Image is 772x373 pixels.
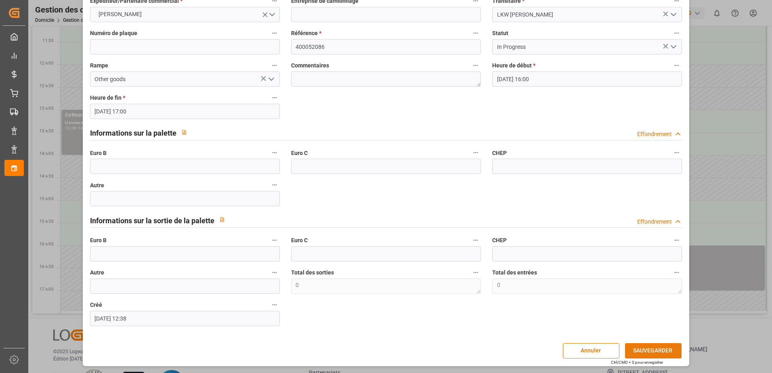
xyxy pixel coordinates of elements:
[90,311,280,326] input: JJ-MM-AAAA HH :MM
[671,28,682,38] button: Statut
[291,237,308,243] font: Euro C
[90,150,107,156] font: Euro B
[671,235,682,245] button: CHEP
[269,92,280,103] button: Heure de fin *
[492,39,682,54] input: Type à rechercher/sélectionner
[492,279,682,294] textarea: 0
[269,300,280,310] button: Créé
[492,237,507,243] font: CHEP
[492,150,507,156] font: CHEP
[269,235,280,245] button: Euro B
[291,62,329,69] font: Commentaires
[90,269,104,276] font: Autre
[637,218,672,226] div: Effondrement
[269,60,280,71] button: Rampe
[90,182,104,189] font: Autre
[470,235,481,245] button: Euro C
[90,7,280,22] button: Ouvrir le menu
[667,41,679,53] button: Ouvrir le menu
[671,60,682,71] button: Heure de début *
[269,28,280,38] button: Numéro de plaque
[90,94,122,101] font: Heure de fin
[291,269,334,276] font: Total des sorties
[470,60,481,71] button: Commentaires
[492,269,537,276] font: Total des entrées
[90,71,280,87] input: Type à rechercher/sélectionner
[269,147,280,158] button: Euro B
[269,267,280,278] button: Autre
[667,8,679,21] button: Ouvrir le menu
[470,147,481,158] button: Euro C
[637,130,672,138] div: Effondrement
[90,302,102,308] font: Créé
[492,71,682,87] input: JJ-MM-AAAA HH :MM
[214,212,230,227] button: View description
[492,62,532,69] font: Heure de début
[625,343,682,358] button: SAUVEGARDER
[90,104,280,119] input: JJ-MM-AAAA HH :MM
[492,30,508,36] font: Statut
[470,28,481,38] button: Référence *
[563,343,619,358] button: Annuler
[90,128,176,138] h2: Informations sur la palette
[176,125,192,140] button: View description
[269,180,280,190] button: Autre
[90,30,137,36] font: Numéro de plaque
[291,30,318,36] font: Référence
[671,147,682,158] button: CHEP
[470,267,481,278] button: Total des sorties
[291,150,308,156] font: Euro C
[90,215,214,226] h2: Informations sur la sortie de la palette
[94,10,146,19] span: [PERSON_NAME]
[90,237,107,243] font: Euro B
[611,359,663,365] div: Ctrl/CMD + S pour enregistrer
[671,267,682,278] button: Total des entrées
[291,279,481,294] textarea: 0
[90,62,108,69] font: Rampe
[264,73,277,86] button: Ouvrir le menu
